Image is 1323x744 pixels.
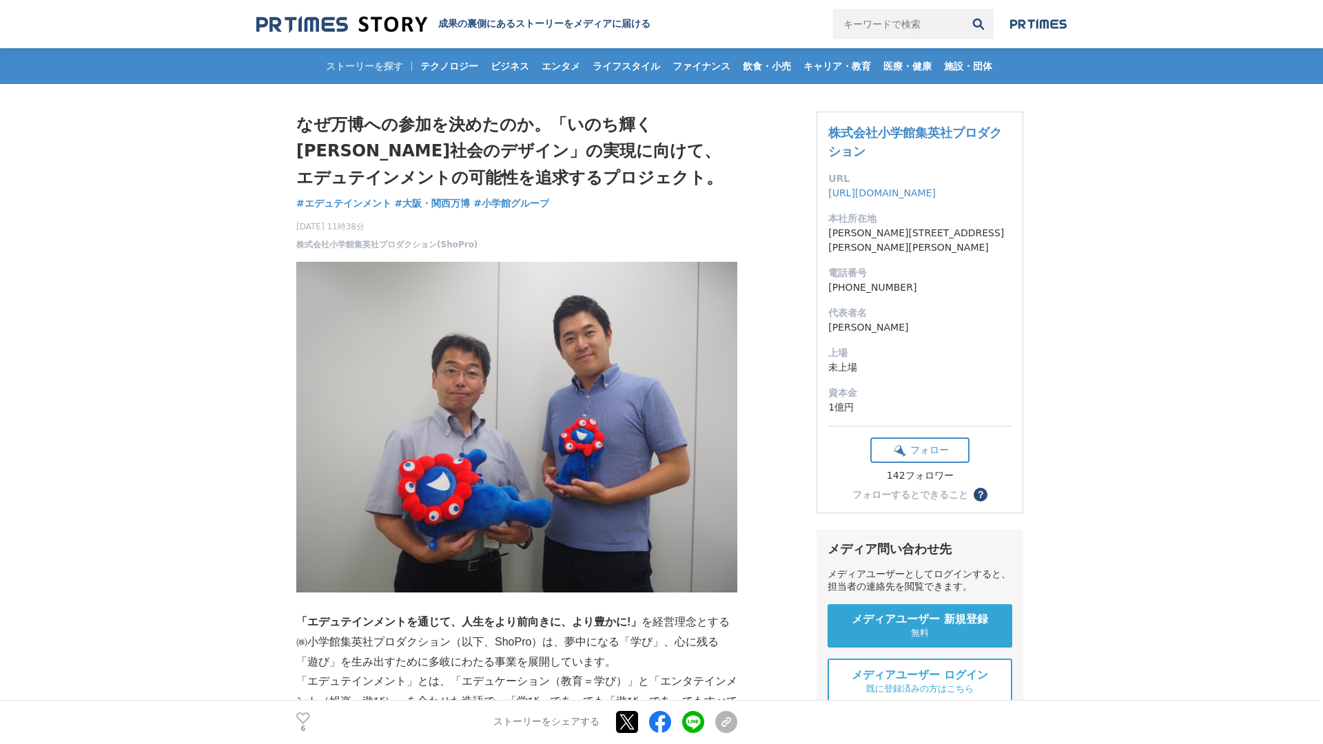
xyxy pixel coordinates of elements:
span: #大阪・関西万博 [395,197,471,209]
input: キーワードで検索 [833,9,963,39]
span: ライフスタイル [587,60,666,72]
dt: 上場 [828,346,1012,360]
span: キャリア・教育 [798,60,876,72]
p: 「エデュテインメント」とは、「エデュケーション（教育＝学び）」と「エンタテインメント（娯楽＝遊び）」を合わせた造語で、「学び」であっても「遊び」であってもすべての世代の人たちにとって「楽しい」「... [296,672,737,731]
a: [URL][DOMAIN_NAME] [828,187,936,198]
a: 株式会社小学館集英社プロダクション [828,125,1002,158]
a: 飲食・小売 [737,48,797,84]
dd: [PERSON_NAME] [828,320,1012,335]
a: #小学館グループ [473,196,549,211]
p: ストーリーをシェアする [493,716,599,729]
a: エンタメ [536,48,586,84]
h2: 成果の裏側にあるストーリーをメディアに届ける [438,18,650,30]
span: 施設・団体 [939,60,998,72]
span: 医療・健康 [878,60,937,72]
a: ファイナンス [667,48,736,84]
span: ファイナンス [667,60,736,72]
span: #小学館グループ [473,197,549,209]
p: を経営理念とする㈱小学館集英社プロダクション（以下、ShoPro）は、夢中になる「学び」、心に残る「遊び」を生み出すために多岐にわたる事業を展開しています。 [296,612,737,672]
span: テクノロジー [415,60,484,72]
a: キャリア・教育 [798,48,876,84]
button: 検索 [963,9,994,39]
div: 142フォロワー [870,470,970,482]
a: #大阪・関西万博 [395,196,471,211]
img: thumbnail_adfc5cd0-8d20-11f0-b40b-51709d18cce7.JPG [296,262,737,592]
dd: [PHONE_NUMBER] [828,280,1012,295]
dt: 資本金 [828,386,1012,400]
a: メディアユーザー 新規登録 無料 [828,604,1012,648]
span: #エデュテインメント [296,197,391,209]
span: [DATE] 11時38分 [296,220,478,233]
span: 飲食・小売 [737,60,797,72]
a: テクノロジー [415,48,484,84]
a: 医療・健康 [878,48,937,84]
div: フォローするとできること [852,490,968,499]
dt: 電話番号 [828,266,1012,280]
a: 施設・団体 [939,48,998,84]
p: 6 [296,725,310,732]
img: 成果の裏側にあるストーリーをメディアに届ける [256,15,427,34]
span: 既に登録済みの方はこちら [866,683,974,695]
dt: URL [828,172,1012,186]
a: ライフスタイル [587,48,666,84]
strong: 「エデュテインメントを通じて、人生をより前向きに、より豊かに!」 [296,616,642,628]
dd: 未上場 [828,360,1012,375]
dd: 1億円 [828,400,1012,415]
a: #エデュテインメント [296,196,391,211]
dt: 代表者名 [828,306,1012,320]
span: ？ [976,490,985,499]
a: メディアユーザー ログイン 既に登録済みの方はこちら [828,659,1012,705]
button: フォロー [870,437,970,463]
dd: [PERSON_NAME][STREET_ADDRESS][PERSON_NAME][PERSON_NAME] [828,226,1012,255]
div: メディアユーザーとしてログインすると、担当者の連絡先を閲覧できます。 [828,568,1012,593]
img: prtimes [1010,19,1067,30]
span: 無料 [911,627,929,639]
span: メディアユーザー ログイン [852,668,988,683]
dt: 本社所在地 [828,211,1012,226]
button: ？ [974,488,987,502]
div: メディア問い合わせ先 [828,541,1012,557]
span: ビジネス [485,60,535,72]
span: エンタメ [536,60,586,72]
h1: なぜ万博への参加を決めたのか。「いのち輝く[PERSON_NAME]社会のデザイン」の実現に向けて、エデュテインメントの可能性を追求するプロジェクト。 [296,112,737,191]
a: 成果の裏側にあるストーリーをメディアに届ける 成果の裏側にあるストーリーをメディアに届ける [256,15,650,34]
a: ビジネス [485,48,535,84]
span: メディアユーザー 新規登録 [852,612,988,627]
a: 株式会社小学館集英社プロダクション(ShoPro) [296,238,478,251]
